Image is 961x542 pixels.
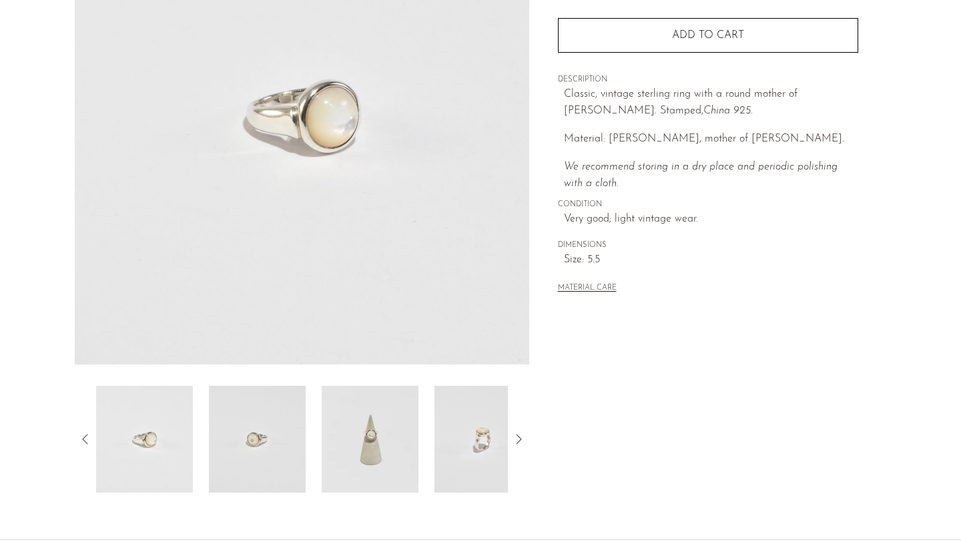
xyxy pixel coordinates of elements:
[564,131,858,148] p: Material: [PERSON_NAME], mother of [PERSON_NAME].
[558,18,858,53] button: Add to cart
[96,386,193,493] img: Round Mother of Pearl Ring
[322,386,418,493] img: Round Mother of Pearl Ring
[558,199,858,211] span: CONDITION
[672,30,744,41] span: Add to cart
[434,386,531,493] img: Round Mother of Pearl Ring
[564,86,858,120] p: Classic, vintage sterling ring with a round mother of [PERSON_NAME]. Stamped,
[564,252,858,269] span: Size: 5.5
[558,240,858,252] span: DIMENSIONS
[564,211,858,228] span: Very good; light vintage wear.
[564,162,838,190] i: We recommend storing in a dry place and periodic polishing with a cloth.
[703,105,753,116] em: China 925.
[558,284,617,294] button: MATERIAL CARE
[558,74,858,86] span: DESCRIPTION
[209,386,306,493] img: Round Mother of Pearl Ring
